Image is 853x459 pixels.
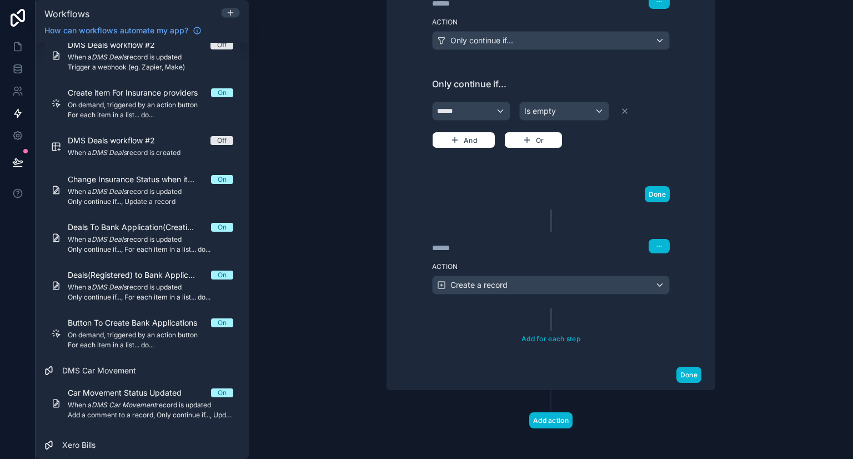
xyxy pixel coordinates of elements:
span: Only continue if... [450,35,513,46]
label: Action [432,262,670,271]
button: Is empty [519,102,609,121]
span: How can workflows automate my app? [44,25,188,36]
button: Add action [529,412,573,428]
button: Only continue if... [432,31,670,50]
a: How can workflows automate my app? [40,25,206,36]
button: And [432,132,495,148]
button: Create a record [432,276,670,295]
button: Done [645,186,670,202]
label: Action [432,18,670,27]
button: Or [504,132,563,148]
span: Workflows [44,8,89,19]
span: Is empty [524,106,556,117]
button: Add for each step [518,331,584,347]
button: Done [676,367,701,383]
span: Only continue if... [432,77,670,91]
span: Create a record [450,280,508,291]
